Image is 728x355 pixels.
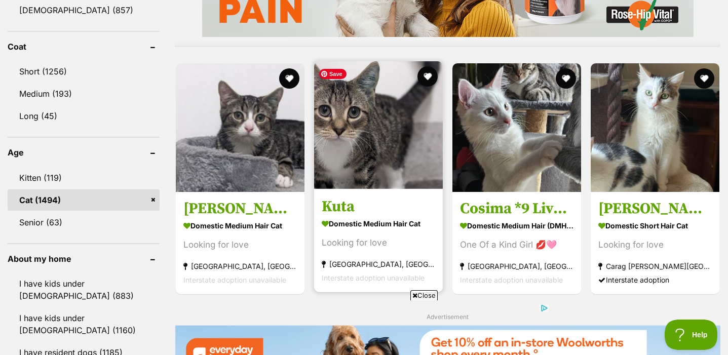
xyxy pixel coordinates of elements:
span: Interstate adoption unavailable [460,276,563,285]
span: Interstate adoption unavailable [322,274,425,283]
h3: Cosima *9 Lives Project Rescue* [460,200,573,219]
div: Interstate adoption [598,273,712,287]
img: Jabba Jabba - Domestic Medium Hair Cat [176,63,304,192]
div: Looking for love [322,236,435,250]
div: Looking for love [598,239,712,252]
div: One Of a Kind Girl 💋🩷 [460,239,573,252]
button: favourite [556,68,576,89]
span: Close [410,290,438,300]
a: Short (1256) [8,61,160,82]
a: I have kids under [DEMOGRAPHIC_DATA] (883) [8,273,160,306]
img: Kuta - Domestic Medium Hair Cat [314,61,443,190]
a: I have kids under [DEMOGRAPHIC_DATA] (1160) [8,307,160,341]
a: [PERSON_NAME] Domestic Medium Hair Cat Looking for love [GEOGRAPHIC_DATA], [GEOGRAPHIC_DATA] Inte... [176,192,304,295]
h3: Kuta [322,198,435,217]
strong: Domestic Medium Hair Cat [183,219,297,233]
header: Coat [8,42,160,51]
h3: [PERSON_NAME] [598,200,712,219]
span: Save [319,69,347,79]
button: favourite [417,66,438,87]
a: Cat (1494) [8,189,160,211]
h3: [PERSON_NAME] [183,200,297,219]
a: Kuta Domestic Medium Hair Cat Looking for love [GEOGRAPHIC_DATA], [GEOGRAPHIC_DATA] Interstate ad... [314,190,443,293]
a: Cosima *9 Lives Project Rescue* Domestic Medium Hair (DMH) Cat One Of a Kind Girl 💋🩷 [GEOGRAPHIC_... [452,192,581,295]
strong: Domestic Medium Hair Cat [322,217,435,231]
a: Long (45) [8,105,160,127]
strong: Carag [PERSON_NAME][GEOGRAPHIC_DATA] [598,260,712,273]
header: Age [8,148,160,157]
strong: [GEOGRAPHIC_DATA], [GEOGRAPHIC_DATA] [322,258,435,271]
strong: Domestic Short Hair Cat [598,219,712,233]
a: Medium (193) [8,83,160,104]
iframe: Help Scout Beacon - Open [665,320,718,350]
a: [PERSON_NAME] Domestic Short Hair Cat Looking for love Carag [PERSON_NAME][GEOGRAPHIC_DATA] Inter... [591,192,719,295]
a: Senior (63) [8,212,160,233]
strong: [GEOGRAPHIC_DATA], [GEOGRAPHIC_DATA] [460,260,573,273]
button: favourite [694,68,714,89]
strong: Domestic Medium Hair (DMH) Cat [460,219,573,233]
button: favourite [279,68,299,89]
strong: [GEOGRAPHIC_DATA], [GEOGRAPHIC_DATA] [183,260,297,273]
header: About my home [8,254,160,263]
img: Cosima *9 Lives Project Rescue* - Domestic Medium Hair (DMH) Cat [452,63,581,192]
a: Kitten (119) [8,167,160,188]
img: Angie - Domestic Short Hair Cat [591,63,719,192]
span: Interstate adoption unavailable [183,276,286,285]
iframe: Advertisement [180,304,549,350]
div: Looking for love [183,239,297,252]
